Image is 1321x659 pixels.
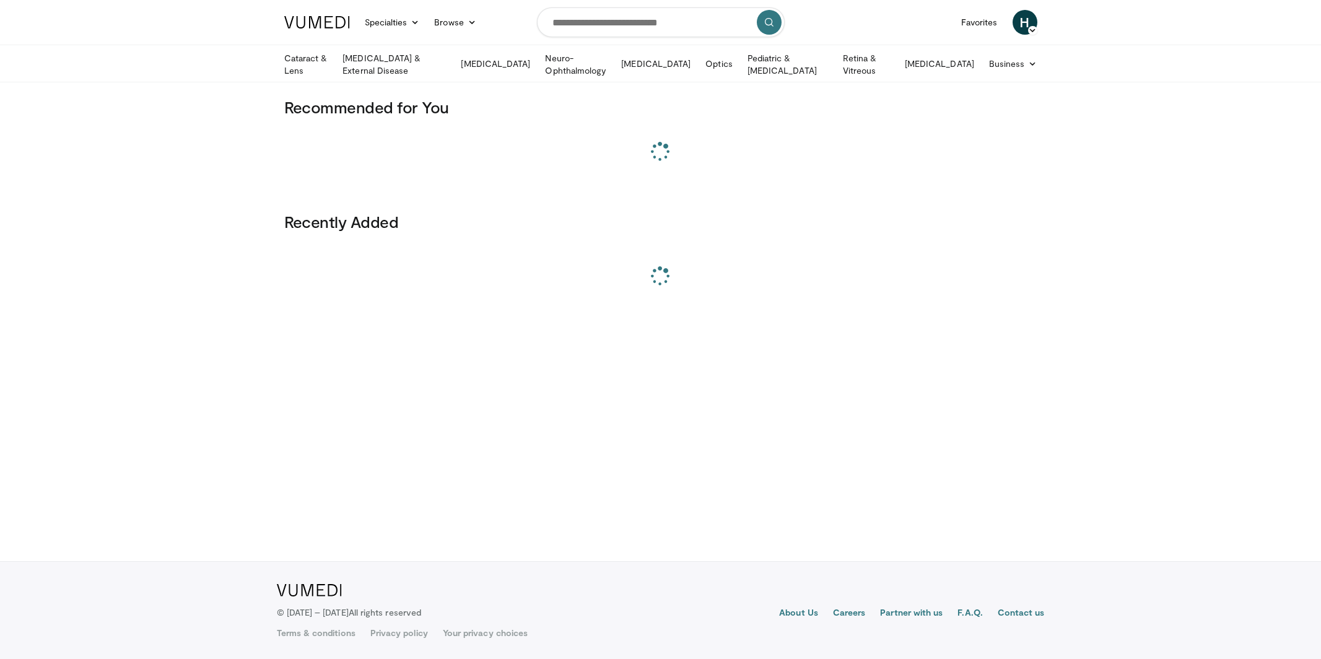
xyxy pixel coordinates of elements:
a: H [1013,10,1037,35]
img: VuMedi Logo [277,584,342,596]
h3: Recommended for You [284,97,1037,117]
a: Cataract & Lens [277,52,336,77]
a: Specialties [357,10,427,35]
a: Browse [427,10,484,35]
input: Search topics, interventions [537,7,785,37]
p: © [DATE] – [DATE] [277,606,422,619]
a: Your privacy choices [443,627,528,639]
img: VuMedi Logo [284,16,350,28]
a: Pediatric & [MEDICAL_DATA] [740,52,835,77]
a: [MEDICAL_DATA] & External Disease [335,52,453,77]
a: Privacy policy [370,627,428,639]
a: [MEDICAL_DATA] [453,51,538,76]
a: Optics [698,51,739,76]
a: Favorites [954,10,1005,35]
a: Neuro-Ophthalmology [538,52,614,77]
span: All rights reserved [349,607,421,618]
a: Terms & conditions [277,627,355,639]
a: [MEDICAL_DATA] [614,51,698,76]
a: Partner with us [880,606,943,621]
a: Business [982,51,1045,76]
a: Retina & Vitreous [835,52,897,77]
a: Careers [833,606,866,621]
a: F.A.Q. [957,606,982,621]
a: About Us [779,606,818,621]
h3: Recently Added [284,212,1037,232]
a: [MEDICAL_DATA] [897,51,982,76]
a: Contact us [998,606,1045,621]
